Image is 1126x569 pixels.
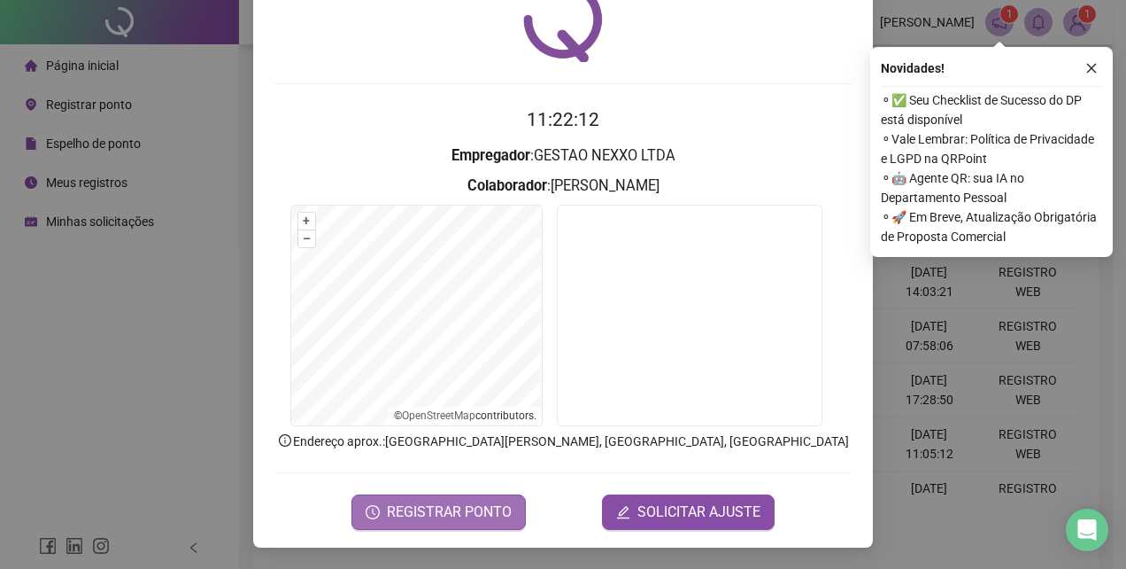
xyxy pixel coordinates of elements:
span: Novidades ! [881,58,945,78]
span: ⚬ 🤖 Agente QR: sua IA no Departamento Pessoal [881,168,1102,207]
button: + [298,213,315,230]
strong: Colaborador [467,177,547,194]
a: OpenStreetMap [402,409,475,422]
h3: : GESTAO NEXXO LTDA [274,144,852,168]
strong: Empregador [451,147,530,164]
span: SOLICITAR AJUSTE [637,502,760,523]
p: Endereço aprox. : [GEOGRAPHIC_DATA][PERSON_NAME], [GEOGRAPHIC_DATA], [GEOGRAPHIC_DATA] [274,432,852,451]
button: – [298,230,315,247]
button: editSOLICITAR AJUSTE [602,495,775,530]
span: ⚬ ✅ Seu Checklist de Sucesso do DP está disponível [881,90,1102,129]
span: ⚬ Vale Lembrar: Política de Privacidade e LGPD na QRPoint [881,129,1102,168]
span: close [1085,62,1098,74]
time: 11:22:12 [527,109,599,130]
li: © contributors. [394,409,536,422]
span: ⚬ 🚀 Em Breve, Atualização Obrigatória de Proposta Comercial [881,207,1102,246]
span: REGISTRAR PONTO [387,502,512,523]
span: edit [616,505,630,519]
span: info-circle [277,433,293,448]
button: REGISTRAR PONTO [351,495,526,530]
h3: : [PERSON_NAME] [274,175,852,198]
span: clock-circle [366,505,380,519]
div: Open Intercom Messenger [1066,509,1108,551]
